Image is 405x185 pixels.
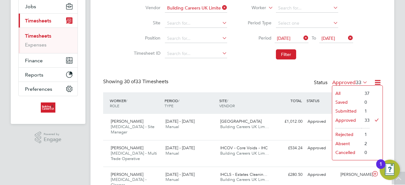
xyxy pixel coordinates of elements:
li: 37 [361,89,370,98]
div: £280.50 [272,170,305,180]
button: Finance [19,53,78,67]
button: Reports [19,68,78,82]
button: Open Resource Center, 1 new notification [380,160,400,180]
input: Search for... [165,4,227,13]
div: £534.24 [272,143,305,153]
div: SITE [218,95,272,111]
span: 33 [356,79,361,86]
div: £1,012.00 [272,116,305,127]
label: Period Type [243,20,271,26]
label: Approved [332,79,368,86]
div: 1 [379,164,382,172]
span: / [126,98,127,103]
span: Reports [25,72,43,78]
button: Preferences [19,82,78,96]
div: STATUS [305,95,338,106]
span: Manual [165,177,179,182]
span: [DATE] [321,35,335,41]
li: All [332,89,361,98]
li: 1 [361,107,370,115]
span: Building Careers UK Lim… [220,124,269,129]
span: TOTAL [290,98,302,103]
span: Timesheets [25,18,51,24]
span: TYPE [165,103,173,108]
span: IHCLS - Estates Cleanin… [220,172,267,177]
li: Absent [332,139,361,148]
span: Finance [25,58,43,64]
span: Jobs [25,3,36,9]
div: Approved [305,143,338,153]
span: Engage [44,137,61,142]
label: Worker [238,5,266,11]
div: WORKER [108,95,163,111]
div: PERIOD [163,95,218,111]
span: To [310,34,318,42]
input: Search for... [165,34,227,43]
button: Filter [276,49,296,59]
span: Powered by [44,132,61,137]
button: Timesheets [19,14,78,28]
li: 0 [361,98,370,107]
div: Timesheets [19,28,78,53]
span: Manual [165,151,179,156]
span: / [178,98,179,103]
span: [MEDICAL_DATA] - Multi Trade Operative [111,151,157,161]
a: Go to home page [18,102,78,113]
span: / [227,98,228,103]
span: Building Careers UK Lim… [220,177,269,182]
img: buildingcareersuk-logo-retina.png [41,102,55,113]
span: Manual [165,124,179,129]
input: Search for... [276,4,338,13]
li: Saved [332,98,361,107]
span: Preferences [25,86,52,92]
span: VENDOR [219,103,235,108]
label: Position [132,35,160,41]
span: ROLE [110,103,119,108]
div: Status [314,78,369,87]
span: [PERSON_NAME] [111,119,143,124]
span: Building Careers UK Lim… [220,151,269,156]
span: [MEDICAL_DATA] - Site Manager [111,124,154,135]
label: Vendor [132,5,160,10]
span: [DATE] - [DATE] [165,172,195,177]
div: [PERSON_NAME] [338,170,371,180]
span: 33 Timesheets [124,78,168,85]
span: 30 of [124,78,135,85]
span: [PERSON_NAME] [111,145,143,151]
a: Expenses [25,42,47,48]
a: Powered byEngage [35,132,62,144]
li: Submitted [332,107,361,115]
div: Approved [305,116,338,127]
a: Timesheets [25,33,51,39]
li: 2 [361,139,370,148]
label: Site [132,20,160,26]
label: Period [243,35,271,41]
span: [PERSON_NAME] [111,172,143,177]
li: 33 [361,116,370,125]
span: [DATE] [277,35,290,41]
input: Select one [276,19,338,28]
li: Cancelled [332,148,361,157]
div: Showing [103,78,170,85]
label: Timesheet ID [132,50,160,56]
span: [DATE] - [DATE] [165,145,195,151]
div: Approved [305,170,338,180]
li: 0 [361,148,370,157]
input: Search for... [165,19,227,28]
input: Search for... [165,49,227,58]
li: Rejected [332,130,361,139]
li: Approved [332,116,361,125]
span: IHCOV - Core Voids - IHC [220,145,268,151]
span: [DATE] - [DATE] [165,119,195,124]
li: 1 [361,130,370,139]
span: [GEOGRAPHIC_DATA] [220,119,262,124]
